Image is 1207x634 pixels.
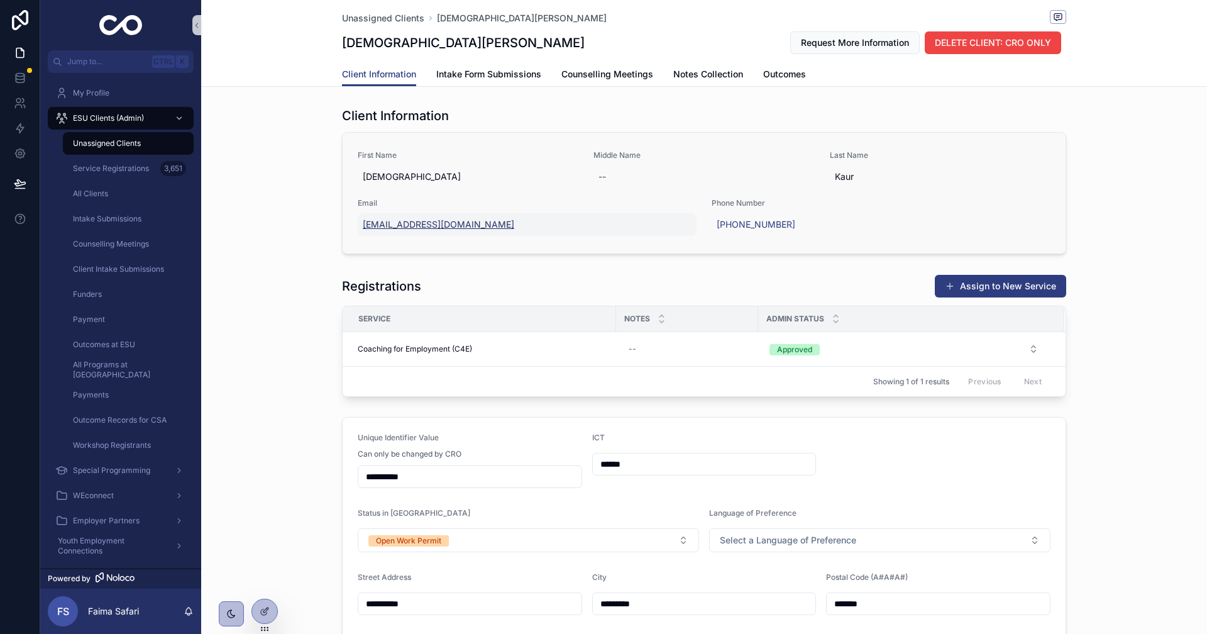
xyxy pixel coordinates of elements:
[73,440,151,450] span: Workshop Registrants
[48,535,194,557] a: Youth Employment Connections
[593,150,814,160] span: Middle Name
[73,239,149,249] span: Counselling Meetings
[561,68,653,81] span: Counselling Meetings
[629,344,636,354] div: --
[88,605,139,618] p: Faima Safari
[73,491,114,501] span: WEconnect
[873,377,949,387] span: Showing 1 of 1 results
[342,68,416,81] span: Client Information
[358,449,461,459] span: Can only be changed by CRO
[436,63,541,88] a: Intake Form Submissions
[152,55,175,68] span: Ctrl
[48,50,194,73] button: Jump to...CtrlK
[342,63,416,87] a: Client Information
[63,132,194,155] a: Unassigned Clients
[63,157,194,180] a: Service Registrations3,651
[40,73,201,569] div: scrollable content
[363,218,514,231] a: [EMAIL_ADDRESS][DOMAIN_NAME]
[592,433,605,442] span: ICT
[720,534,856,547] span: Select a Language of Preference
[342,12,424,25] a: Unassigned Clients
[63,409,194,431] a: Outcome Records for CSA
[830,150,1050,160] span: Last Name
[358,314,390,324] span: Service
[57,604,69,619] span: FS
[48,574,91,584] span: Powered by
[436,68,541,81] span: Intake Form Submissions
[592,572,607,582] span: City
[598,170,606,183] div: --
[73,88,109,98] span: My Profile
[73,516,140,526] span: Employer Partners
[73,340,135,350] span: Outcomes at ESU
[673,63,743,88] a: Notes Collection
[624,314,650,324] span: Notes
[48,484,194,507] a: WEconnect
[624,339,751,359] a: --
[935,36,1051,49] span: DELETE CLIENT: CRO ONLY
[561,63,653,88] a: Counselling Meetings
[177,57,187,67] span: K
[777,344,812,355] div: Approved
[73,164,149,174] span: Service Registrations
[63,434,194,457] a: Workshop Registrants
[73,390,109,400] span: Payments
[73,113,144,123] span: ESU Clients (Admin)
[801,36,909,49] span: Request More Information
[759,338,1049,360] button: Select Button
[342,107,449,125] h1: Client Information
[48,82,194,104] a: My Profile
[73,465,150,475] span: Special Programming
[63,258,194,281] a: Client Intake Submissions
[58,536,165,556] span: Youth Employment Connections
[73,264,164,274] span: Client Intake Submissions
[73,214,141,224] span: Intake Submissions
[712,198,1050,208] span: Phone Number
[826,572,908,582] span: Postal Code (A#A#A#)
[99,15,143,35] img: App logo
[935,275,1066,298] button: Assign to New Service
[358,572,411,582] span: Street Address
[67,57,147,67] span: Jump to...
[358,433,439,442] span: Unique Identifier Value
[437,12,607,25] a: [DEMOGRAPHIC_DATA][PERSON_NAME]
[73,138,141,148] span: Unassigned Clients
[160,161,186,176] div: 3,651
[63,333,194,356] a: Outcomes at ESU
[358,198,697,208] span: Email
[48,509,194,532] a: Employer Partners
[342,34,585,52] h1: [DEMOGRAPHIC_DATA][PERSON_NAME]
[63,283,194,306] a: Funders
[358,344,472,354] span: Coaching for Employment (C4E)
[790,31,920,54] button: Request More Information
[63,208,194,230] a: Intake Submissions
[63,308,194,331] a: Payment
[40,569,201,589] a: Powered by
[73,360,181,380] span: All Programs at [GEOGRAPHIC_DATA]
[73,289,102,299] span: Funders
[376,535,441,547] div: Open Work Permit
[358,150,578,160] span: First Name
[342,277,421,295] h1: Registrations
[709,508,796,518] span: Language of Preference
[343,133,1066,253] a: First Name[DEMOGRAPHIC_DATA]Middle Name--Last NameKaurEmail[EMAIL_ADDRESS][DOMAIN_NAME]Phone Numb...
[835,170,1045,183] span: Kaur
[766,314,824,324] span: Admin Status
[759,337,1049,361] a: Select Button
[48,459,194,482] a: Special Programming
[63,233,194,255] a: Counselling Meetings
[709,528,1050,552] button: Select Button
[48,107,194,130] a: ESU Clients (Admin)
[73,189,108,199] span: All Clients
[363,170,573,183] span: [DEMOGRAPHIC_DATA]
[358,528,699,552] button: Select Button
[763,63,806,88] a: Outcomes
[925,31,1061,54] button: DELETE CLIENT: CRO ONLY
[763,68,806,81] span: Outcomes
[63,182,194,205] a: All Clients
[717,218,795,231] a: [PHONE_NUMBER]
[63,359,194,381] a: All Programs at [GEOGRAPHIC_DATA]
